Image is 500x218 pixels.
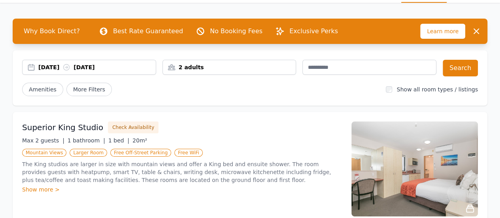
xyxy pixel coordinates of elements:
[66,83,112,96] span: More Filters
[22,149,66,157] span: Mountain Views
[174,149,203,157] span: Free WiFi
[108,121,158,133] button: Check Availability
[70,149,107,157] span: Larger Room
[108,137,129,144] span: 1 bed |
[397,86,478,93] label: Show all room types / listings
[110,149,171,157] span: Free Off-Street Parking
[210,27,262,36] p: No Booking Fees
[22,186,342,193] div: Show more >
[132,137,147,144] span: 20m²
[420,24,465,39] span: Learn more
[289,27,338,36] p: Exclusive Perks
[22,83,63,96] button: Amenities
[113,27,183,36] p: Best Rate Guaranteed
[22,122,103,133] h3: Superior King Studio
[22,137,64,144] span: Max 2 guests |
[38,63,156,71] div: [DATE] [DATE]
[68,137,105,144] span: 1 bathroom |
[443,60,478,76] button: Search
[163,63,296,71] div: 2 adults
[22,160,342,184] p: The King studios are larger in size with mountain views and offer a King bed and ensuite shower. ...
[17,23,86,39] span: Why Book Direct?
